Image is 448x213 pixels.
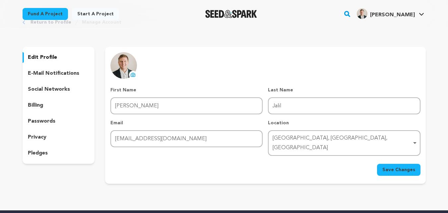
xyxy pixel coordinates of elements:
[205,10,257,18] a: Seed&Spark Homepage
[23,68,95,79] button: e-mail notifications
[268,87,420,93] p: Last Name
[23,8,68,20] a: Fund a project
[110,130,263,147] input: Email
[23,132,95,143] button: privacy
[268,120,420,126] p: Location
[110,120,263,126] p: Email
[28,149,48,157] p: pledges
[370,12,415,18] span: [PERSON_NAME]
[377,164,420,176] button: Save Changes
[23,116,95,127] button: passwords
[355,7,425,19] a: Abdul J.'s Profile
[28,69,79,77] p: e-mail notifications
[28,133,46,141] p: privacy
[23,100,95,111] button: billing
[23,148,95,159] button: pledges
[110,87,263,93] p: First Name
[110,97,263,114] input: First Name
[72,8,119,20] a: Start a project
[28,85,70,93] p: social networks
[28,117,55,125] p: passwords
[205,10,257,18] img: Seed&Spark Logo Dark Mode
[382,166,415,173] span: Save Changes
[357,8,367,19] img: 5a97bc081796bd88.jpg
[273,134,412,153] div: [GEOGRAPHIC_DATA], [GEOGRAPHIC_DATA], [GEOGRAPHIC_DATA]
[28,53,57,61] p: edit profile
[355,7,425,21] span: Abdul J.'s Profile
[357,8,415,19] div: Abdul J.'s Profile
[23,84,95,95] button: social networks
[28,101,43,109] p: billing
[23,52,95,63] button: edit profile
[268,97,420,114] input: Last Name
